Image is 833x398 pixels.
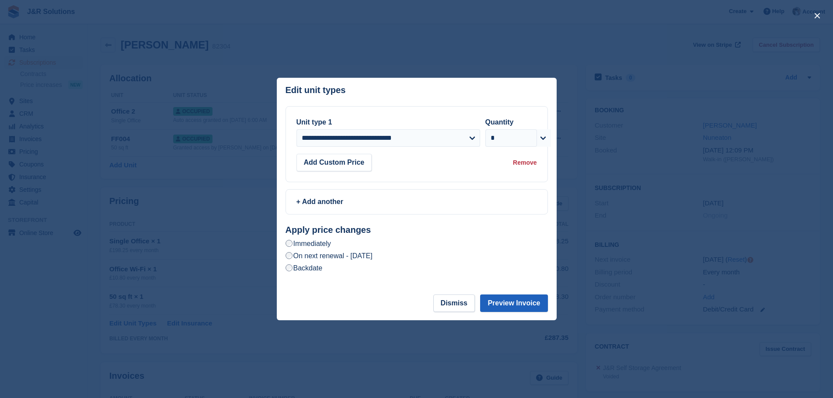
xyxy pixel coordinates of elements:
input: Backdate [286,264,293,271]
button: Dismiss [433,294,475,312]
a: + Add another [286,189,548,215]
button: close [810,9,824,23]
button: Add Custom Price [296,154,372,171]
label: Immediately [286,239,331,248]
strong: Apply price changes [286,225,371,235]
div: Remove [513,158,537,167]
p: Edit unit types [286,85,346,95]
label: Unit type 1 [296,118,332,126]
label: On next renewal - [DATE] [286,251,373,260]
button: Preview Invoice [480,294,547,312]
div: + Add another [296,197,537,207]
label: Quantity [485,118,514,126]
input: On next renewal - [DATE] [286,252,293,259]
input: Immediately [286,240,293,247]
label: Backdate [286,263,323,273]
